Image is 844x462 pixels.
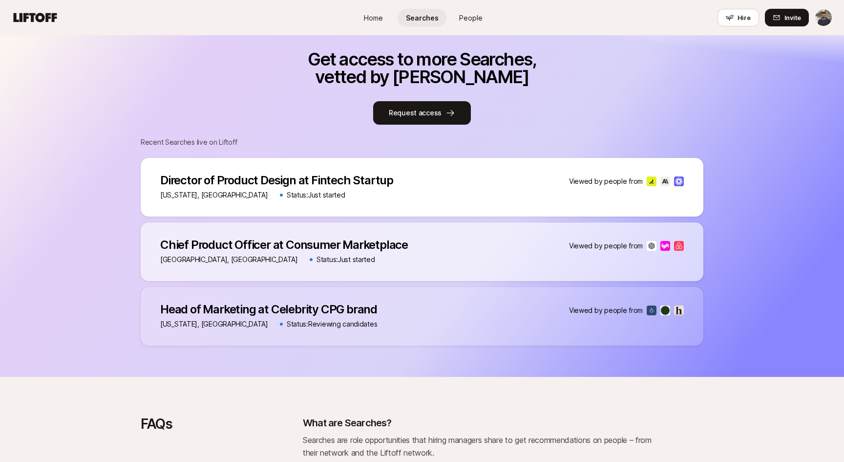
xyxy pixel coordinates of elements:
p: Status: Just started [287,189,345,201]
a: People [446,9,495,27]
img: ŌURA [647,306,656,315]
p: Recent Searches live on Liftoff [141,136,703,148]
img: Airbnb [674,241,684,251]
a: Searches [398,9,446,27]
p: Chief Product Officer at Consumer Marketplace [160,238,408,252]
img: Darshan Gajara [815,9,832,26]
p: Viewed by people from [569,176,643,187]
button: Invite [765,9,809,26]
img: hims & hers [674,306,684,315]
img: Anthropic [660,176,670,186]
img: OpenAI [647,241,656,251]
p: What are Searches? [303,416,392,430]
span: Searches [406,13,439,23]
span: Home [364,13,383,23]
p: Status: Just started [316,254,375,265]
span: Hire [738,13,751,22]
img: Loom [674,176,684,186]
p: [US_STATE], [GEOGRAPHIC_DATA] [160,318,268,330]
button: Darshan Gajara [815,9,832,26]
p: [US_STATE], [GEOGRAPHIC_DATA] [160,189,268,201]
p: Viewed by people from [569,305,643,316]
a: Home [349,9,398,27]
img: Lyft [660,241,670,251]
img: Ramp [647,176,656,186]
span: Invite [784,13,801,22]
p: Viewed by people from [569,240,643,252]
img: Seed Health [660,306,670,315]
p: Director of Product Design at Fintech Startup [160,174,393,187]
button: Hire [717,9,759,26]
button: Request access [373,101,471,125]
span: People [459,13,483,23]
p: Head of Marketing at Celebrity CPG brand [160,303,377,316]
p: Status: Reviewing candidates [287,318,377,330]
p: Get access to more Searches, vetted by [PERSON_NAME] [302,50,542,86]
p: Searches are role opportunities that hiring managers share to get recommendations on people – fro... [303,434,654,459]
p: [GEOGRAPHIC_DATA], [GEOGRAPHIC_DATA] [160,254,298,265]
